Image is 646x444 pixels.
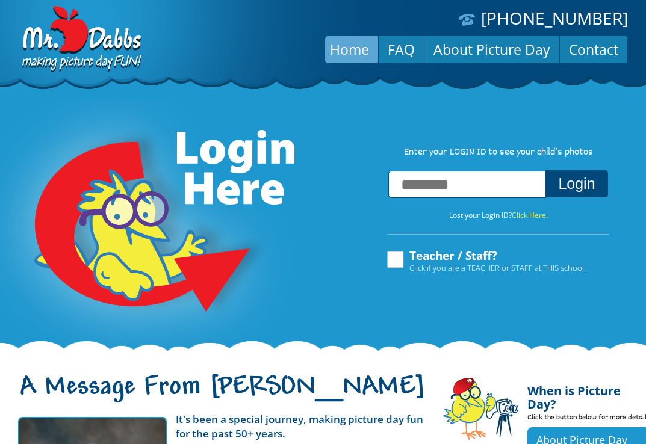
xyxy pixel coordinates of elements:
img: Dabbs Company [18,6,143,73]
a: About Picture Day [424,35,559,64]
a: Click Here. [512,210,548,220]
label: Teacher / Staff? [385,250,586,273]
a: Contact [560,35,627,64]
h1: A Message From [PERSON_NAME] [18,382,425,407]
strong: It's been a special journey, making picture day fun for the past 50+ years. [176,412,423,440]
a: FAQ [379,35,424,64]
a: [PHONE_NUMBER] [481,7,628,29]
button: Login [545,170,607,197]
p: Enter your LOGIN ID to see your child’s photos [375,146,622,159]
a: Home [321,35,378,64]
span: Click if you are a TEACHER or STAFF at THIS school. [409,262,586,274]
p: Lost your Login ID? [375,209,622,222]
